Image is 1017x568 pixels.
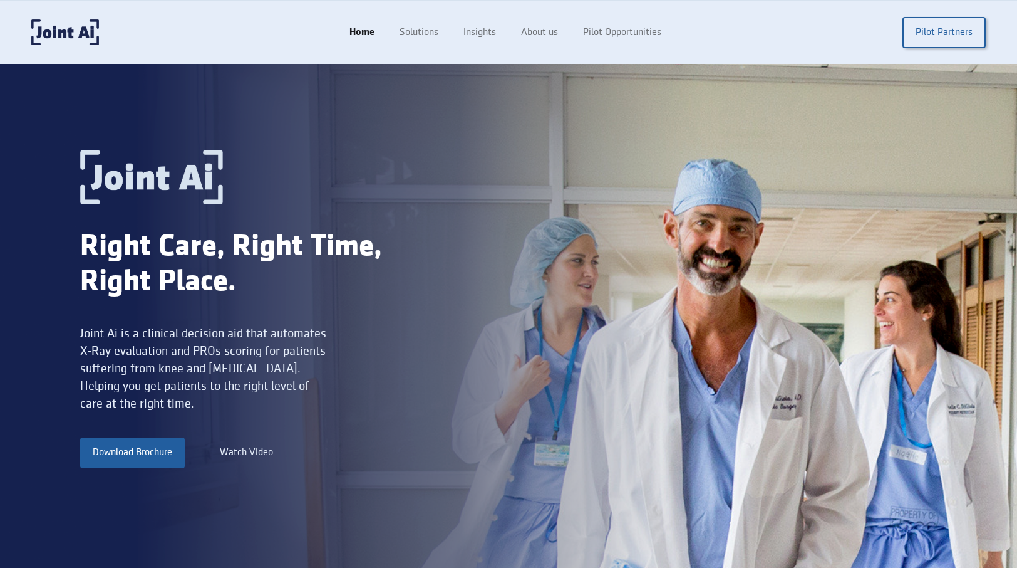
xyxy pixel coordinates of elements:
a: Watch Video [220,445,273,460]
a: Download Brochure [80,438,185,468]
a: Pilot Opportunities [570,21,674,45]
a: Insights [451,21,508,45]
a: home [31,19,99,45]
div: Right Care, Right Time, Right Place. [80,229,437,300]
a: Pilot Partners [902,17,986,48]
a: Solutions [387,21,451,45]
a: About us [508,21,570,45]
div: Joint Ai is a clinical decision aid that automates X-Ray evaluation and PROs scoring for patients... [80,325,330,413]
a: Home [337,21,387,45]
